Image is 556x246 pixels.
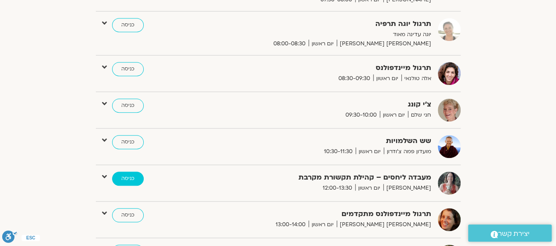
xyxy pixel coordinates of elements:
a: יצירת קשר [468,224,552,242]
span: 08:30-09:30 [335,74,373,83]
strong: תרגול מיינדפולנס מתקדמים [216,208,431,220]
span: 08:00-08:30 [270,39,309,48]
a: כניסה [112,99,144,113]
span: מועדון פמה צ'ודרון [384,147,431,156]
a: כניסה [112,135,144,149]
strong: צ'י קונג [216,99,431,110]
span: יום ראשון [309,39,337,48]
a: כניסה [112,62,144,76]
a: כניסה [112,208,144,222]
strong: מעבדה ליחסים – קהילת תקשורת מקרבת [216,172,431,184]
span: אלה טולנאי [401,74,431,83]
span: [PERSON_NAME] [PERSON_NAME] [337,220,431,229]
span: 12:00-13:30 [320,184,355,193]
span: יום ראשון [309,220,337,229]
span: [PERSON_NAME] [383,184,431,193]
span: יום ראשון [380,110,408,120]
span: 13:00-14:00 [273,220,309,229]
a: כניסה [112,18,144,32]
span: יצירת קשר [498,228,530,240]
strong: שש השלמויות [216,135,431,147]
span: יום ראשון [355,184,383,193]
span: 09:30-10:00 [342,110,380,120]
strong: תרגול יוגה תרפיה [216,18,431,30]
span: 10:30-11:30 [321,147,356,156]
strong: תרגול מיינדפולנס [216,62,431,74]
p: יוגה עדינה מאוד [216,30,431,39]
span: יום ראשון [373,74,401,83]
a: כניסה [112,172,144,186]
span: חני שלם [408,110,431,120]
span: יום ראשון [356,147,384,156]
span: [PERSON_NAME] [PERSON_NAME] [337,39,431,48]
